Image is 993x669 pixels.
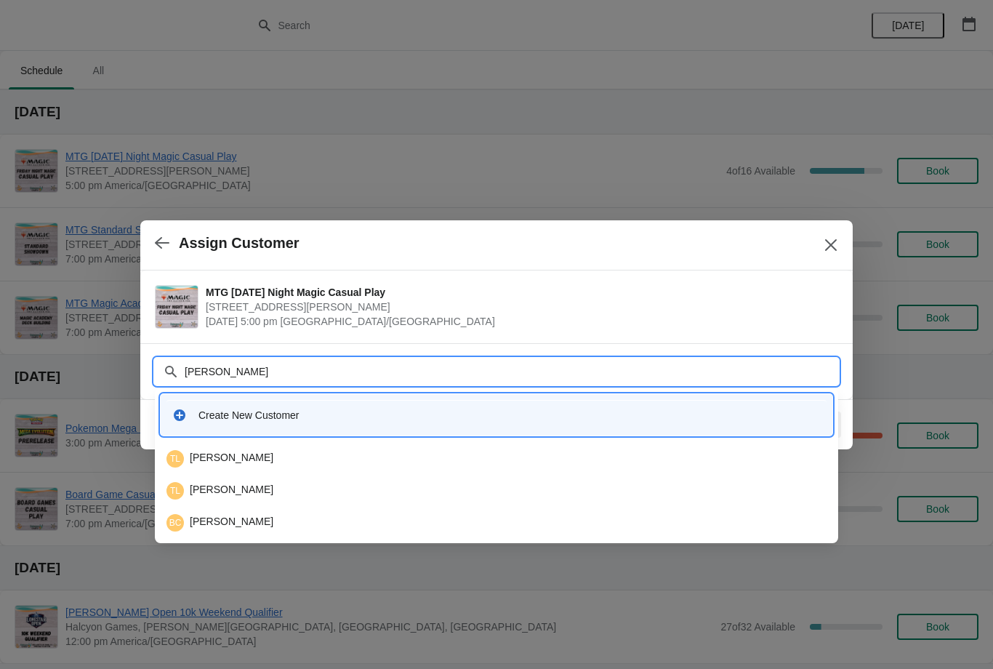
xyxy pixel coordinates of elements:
button: Close [818,232,844,258]
div: [PERSON_NAME] [166,450,827,468]
input: Search customer name or email [184,358,838,385]
span: [DATE] 5:00 pm [GEOGRAPHIC_DATA]/[GEOGRAPHIC_DATA] [206,314,831,329]
span: Brian Centimole [166,514,184,532]
div: [PERSON_NAME] [166,514,827,532]
text: TL [170,454,180,464]
li: Tim Lee [155,473,838,505]
text: BC [169,518,182,528]
span: Tim Lee [166,482,184,500]
div: [PERSON_NAME] [166,482,827,500]
div: Create New Customer [198,408,821,422]
img: MTG Friday Night Magic Casual Play | 2040 Louetta Rd Ste I Spring, TX 77388 | September 12 | 5:00... [156,286,198,328]
span: Tim Lee [166,450,184,468]
li: Tim Lee [155,444,838,473]
li: Brian Centimole [155,505,838,537]
text: TL [170,486,180,496]
span: [STREET_ADDRESS][PERSON_NAME] [206,300,831,314]
span: MTG [DATE] Night Magic Casual Play [206,285,831,300]
h2: Assign Customer [179,235,299,252]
